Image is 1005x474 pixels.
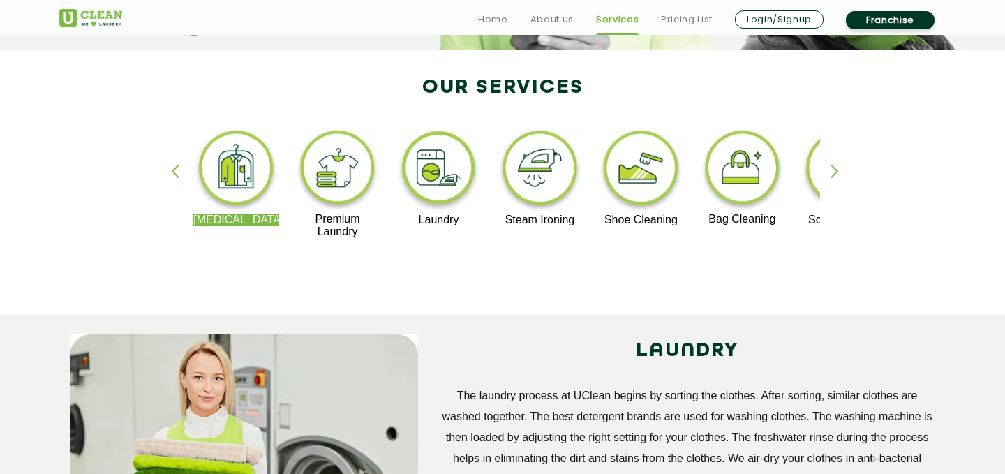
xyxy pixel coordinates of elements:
a: Services [596,11,639,28]
p: Sofa Cleaning [801,214,886,226]
a: About us [530,11,574,28]
img: dry_cleaning_11zon.webp [193,127,279,214]
p: Premium Laundry [295,213,380,238]
p: Steam Ironing [497,214,583,226]
img: bag_cleaning_11zon.webp [699,127,785,213]
img: laundry_cleaning_11zon.webp [396,127,482,214]
p: Laundry [396,214,482,226]
img: premium_laundry_cleaning_11zon.webp [295,127,380,213]
p: Shoe Cleaning [598,214,684,226]
p: [MEDICAL_DATA] [193,214,279,226]
p: Bag Cleaning [699,213,785,225]
a: Pricing List [661,11,713,28]
img: UClean Laundry and Dry Cleaning [59,9,122,27]
a: Franchise [846,11,935,29]
img: sofa_cleaning_11zon.webp [801,127,886,214]
a: Home [478,11,508,28]
img: shoe_cleaning_11zon.webp [598,127,684,214]
h2: LAUNDRY [439,334,935,368]
img: steam_ironing_11zon.webp [497,127,583,214]
a: Login/Signup [735,10,824,29]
